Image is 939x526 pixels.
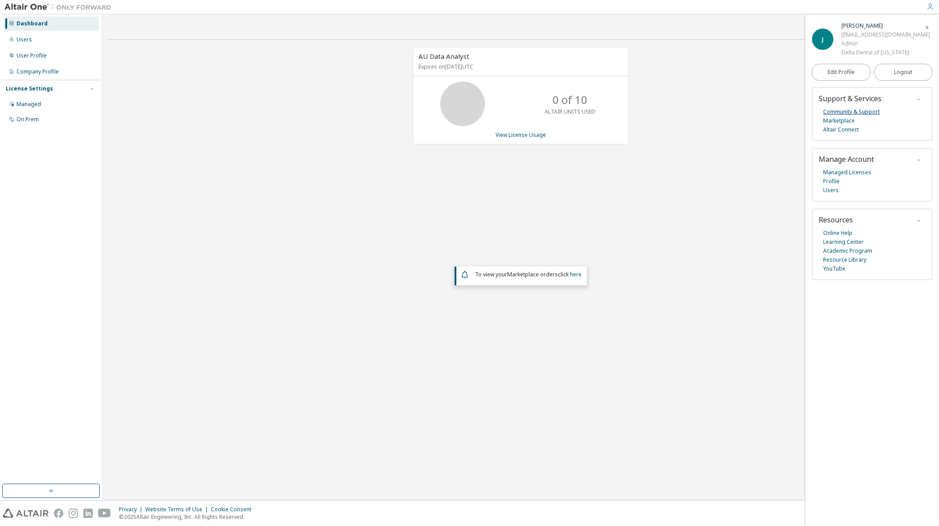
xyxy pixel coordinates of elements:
[475,271,582,278] span: To view your click
[823,125,859,134] a: Altair Connect
[812,64,870,81] a: Edit Profile
[894,68,912,77] span: Logout
[211,506,257,513] div: Cookie Consent
[496,131,546,139] a: View License Usage
[841,21,930,30] div: John Craig
[874,64,933,81] button: Logout
[418,63,621,70] p: Expires on [DATE] UTC
[570,271,582,278] a: here
[823,116,855,125] a: Marketplace
[823,247,872,255] a: Academic Program
[83,509,93,518] img: linkedin.svg
[823,229,853,238] a: Online Help
[16,52,47,59] div: User Profile
[418,52,469,61] span: AU Data Analyst
[145,506,211,513] div: Website Terms of Use
[98,509,111,518] img: youtube.svg
[3,509,49,518] img: altair_logo.svg
[4,3,116,12] img: Altair One
[823,107,880,116] a: Community & Support
[507,271,558,278] em: Marketplace orders
[823,168,871,177] a: Managed Licenses
[823,264,845,273] a: YouTube
[553,92,587,107] p: 0 of 10
[545,108,595,115] p: ALTAIR UNITS USED
[819,154,874,164] span: Manage Account
[823,177,840,186] a: Profile
[822,36,824,43] span: J
[119,506,145,513] div: Privacy
[119,513,257,521] p: © 2025 Altair Engineering, Inc. All Rights Reserved.
[54,509,63,518] img: facebook.svg
[828,69,855,76] span: Edit Profile
[823,186,839,195] a: Users
[16,101,41,108] div: Managed
[823,238,864,247] a: Learning Center
[841,30,930,39] div: [EMAIL_ADDRESS][DOMAIN_NAME]
[16,68,59,75] div: Company Profile
[819,215,853,225] span: Resources
[16,36,32,43] div: Users
[16,20,48,27] div: Dashboard
[823,255,866,264] a: Resource Library
[16,116,39,123] div: On Prem
[819,94,882,103] span: Support & Services
[69,509,78,518] img: instagram.svg
[841,39,930,48] div: Admin
[841,48,930,57] div: Delta Dental of [US_STATE]
[6,85,53,92] div: License Settings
